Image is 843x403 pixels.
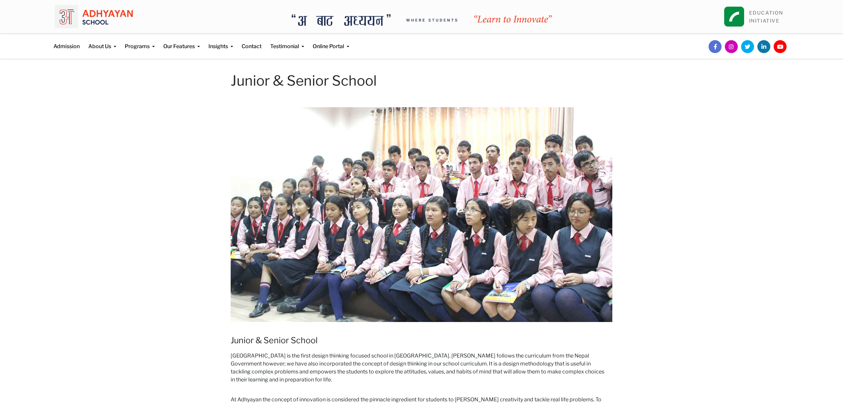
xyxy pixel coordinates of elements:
a: EDUCATIONINITIATIVE [749,10,783,24]
img: A Bata Adhyayan where students learn to Innovate [292,14,552,26]
a: Our Features [163,34,200,50]
a: Admission [53,34,80,50]
img: Junior & Senior [231,107,612,322]
h1: Junior & Senior School [231,72,612,89]
a: About Us [88,34,116,50]
a: Insights [208,34,233,50]
a: Contact [242,34,262,50]
img: square_leapfrog [724,7,744,27]
h4: Junior & Senior School [231,334,612,347]
h6: [GEOGRAPHIC_DATA] is the first design thinking focused school in [GEOGRAPHIC_DATA]. [PERSON_NAME]... [231,352,606,384]
a: Programs [125,34,155,50]
a: Testimonial [270,34,304,50]
img: logo [55,5,133,28]
a: Online Portal [313,34,349,50]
